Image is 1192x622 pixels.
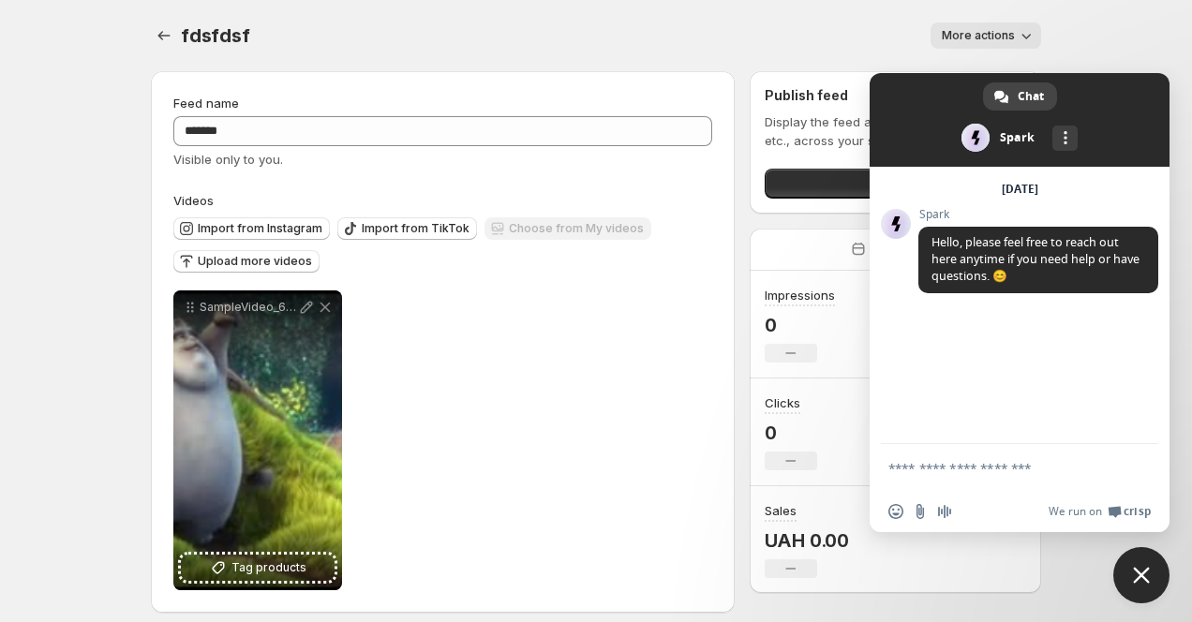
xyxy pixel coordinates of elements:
[765,314,835,336] p: 0
[173,152,283,167] span: Visible only to you.
[1052,126,1078,151] div: More channels
[931,234,1140,284] span: Hello, please feel free to reach out here anytime if you need help or have questions. 😊
[942,28,1015,43] span: More actions
[198,254,312,269] span: Upload more videos
[765,286,835,304] h3: Impressions
[918,208,1158,221] span: Spark
[765,501,797,520] h3: Sales
[181,555,335,581] button: Tag products
[765,393,800,412] h3: Clicks
[231,558,306,577] span: Tag products
[765,112,1026,150] p: Display the feed as a carousel, spotlight, etc., across your store.
[888,460,1110,477] textarea: Compose your message...
[937,504,952,519] span: Audio message
[765,422,817,444] p: 0
[913,504,928,519] span: Send a file
[1002,184,1038,195] div: [DATE]
[888,504,903,519] span: Insert an emoji
[765,86,1026,105] h2: Publish feed
[173,290,342,590] div: SampleVideo_640x360_1mbTag products
[362,221,469,236] span: Import from TikTok
[337,217,477,240] button: Import from TikTok
[1113,547,1170,603] div: Close chat
[983,82,1057,111] div: Chat
[173,193,214,208] span: Videos
[200,300,297,315] p: SampleVideo_640x360_1mb
[173,250,320,273] button: Upload more videos
[1124,504,1151,519] span: Crisp
[181,24,250,47] span: fdsfdsf
[765,529,849,552] p: UAH 0.00
[151,22,177,49] button: Settings
[173,217,330,240] button: Import from Instagram
[931,22,1041,49] button: More actions
[1049,504,1102,519] span: We run on
[173,96,239,111] span: Feed name
[1018,82,1044,111] span: Chat
[765,169,1026,199] button: Publish
[1049,504,1151,519] a: We run onCrisp
[198,221,322,236] span: Import from Instagram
